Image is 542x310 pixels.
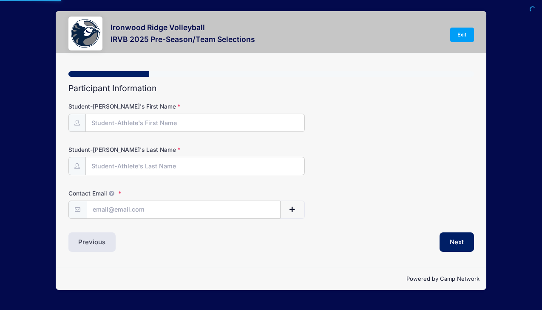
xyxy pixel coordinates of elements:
input: email@email.com [87,201,281,219]
label: Student-[PERSON_NAME]'s Last Name [68,145,204,154]
button: Previous [68,232,116,252]
label: Contact Email [68,189,204,198]
a: Exit [450,28,474,42]
input: Student-Athlete's Last Name [85,157,305,175]
input: Student-Athlete's First Name [85,114,305,132]
span: We will send confirmations, payment reminders, and custom email messages to each address listed. ... [107,190,117,197]
label: Student-[PERSON_NAME]'s First Name [68,102,204,111]
h3: Ironwood Ridge Volleyball [111,23,255,32]
h2: Participant Information [68,84,474,93]
h3: IRVB 2025 Pre-Season/Team Selections [111,35,255,44]
p: Powered by Camp Network [63,275,480,283]
button: Next [440,232,474,252]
